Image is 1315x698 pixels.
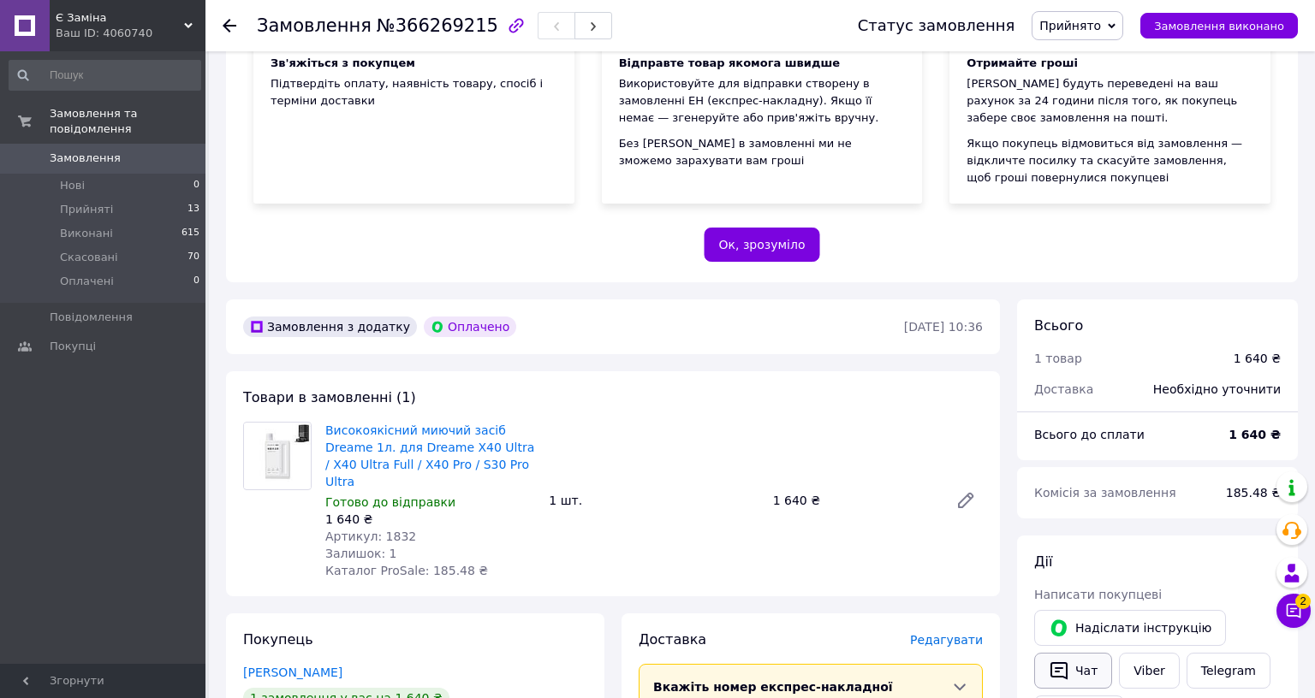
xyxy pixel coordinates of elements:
[253,3,574,204] div: Підтвердіть оплату, наявність товару, спосіб і терміни доставки
[60,178,85,193] span: Нові
[244,423,311,488] img: Високоякісний миючий засіб Dreame 1л. для Dreame X40 Ultra / X40 Ultra Full / X40 Pro / S30 Pro U...
[1034,588,1162,601] span: Написати покупцеві
[193,274,199,289] span: 0
[1229,428,1281,441] b: 1 640 ₴
[1234,350,1281,367] div: 1 640 ₴
[50,310,133,325] span: Повідомлення
[1034,486,1176,500] span: Комісія за замовлення
[1034,653,1112,689] button: Чат
[1034,610,1226,646] button: Надіслати інструкцію
[60,274,114,289] span: Оплачені
[60,202,113,217] span: Прийняті
[193,178,199,193] span: 0
[858,17,1015,34] div: Статус замовлення
[50,106,205,137] span: Замовлення та повідомлення
[187,250,199,265] span: 70
[243,631,313,648] span: Покупець
[243,316,417,337] div: Замовлення з додатку
[60,226,113,241] span: Виконані
[1034,317,1083,334] span: Всього
[619,56,840,69] span: Відправте товар якомога швидше
[56,26,205,41] div: Ваш ID: 4060740
[9,60,201,91] input: Пошук
[949,483,983,518] a: Редагувати
[967,75,1253,127] div: [PERSON_NAME] будуть переведені на ваш рахунок за 24 години після того, як покупець забере своє з...
[542,488,765,512] div: 1 шт.
[223,17,236,34] div: Повернутися назад
[50,339,96,354] span: Покупці
[705,228,820,262] button: Ок, зрозуміло
[1034,382,1093,396] span: Доставка
[639,631,706,648] span: Доставка
[967,135,1253,186] div: Якщо покупець відмовиться від замовлення — відкличте посилку та скасуйте замовлення, щоб гроші по...
[904,320,983,334] time: [DATE] 10:36
[243,665,342,679] a: [PERSON_NAME]
[1154,20,1284,33] span: Замовлення виконано
[325,564,488,577] span: Каталог ProSale: 185.48 ₴
[619,75,906,127] div: Використовуйте для відправки створену в замовленні ЕН (експрес-накладну). Якщо її немає — згенеру...
[1143,370,1291,408] div: Необхідно уточнити
[653,680,893,694] span: Вкажіть номер експрес-накладної
[50,151,121,166] span: Замовлення
[1119,653,1179,689] a: Viber
[1039,19,1101,33] span: Прийнято
[181,226,199,241] span: 615
[1034,428,1145,441] span: Всього до сплати
[60,250,118,265] span: Скасовані
[325,423,534,488] a: Високоякісний миючий засіб Dreame 1л. для Dreame X40 Ultra / X40 Ultra Full / X40 Pro / S30 Pro U...
[56,10,184,26] span: Є Заміна
[1295,594,1311,609] span: 2
[910,633,983,647] span: Редагувати
[243,389,416,405] span: Товари в замовленні (1)
[766,488,942,512] div: 1 640 ₴
[1140,13,1298,38] button: Замовлення виконано
[325,495,455,509] span: Готово до відправки
[271,56,415,69] span: Зв'яжіться з покупцем
[257,15,372,36] span: Замовлення
[325,529,416,543] span: Артикул: 1832
[1034,352,1082,365] span: 1 товар
[1034,553,1052,570] span: Дії
[967,56,1078,69] span: Отримайте гроші
[424,316,516,337] div: Оплачено
[325,511,535,528] div: 1 640 ₴
[1226,486,1281,500] span: 185.48 ₴
[377,15,498,36] span: №366269215
[1276,594,1311,628] button: Чат з покупцем2
[619,135,906,169] div: Без [PERSON_NAME] в замовленні ми не зможемо зарахувати вам гроші
[1187,653,1270,689] a: Telegram
[325,547,397,560] span: Залишок: 1
[187,202,199,217] span: 13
